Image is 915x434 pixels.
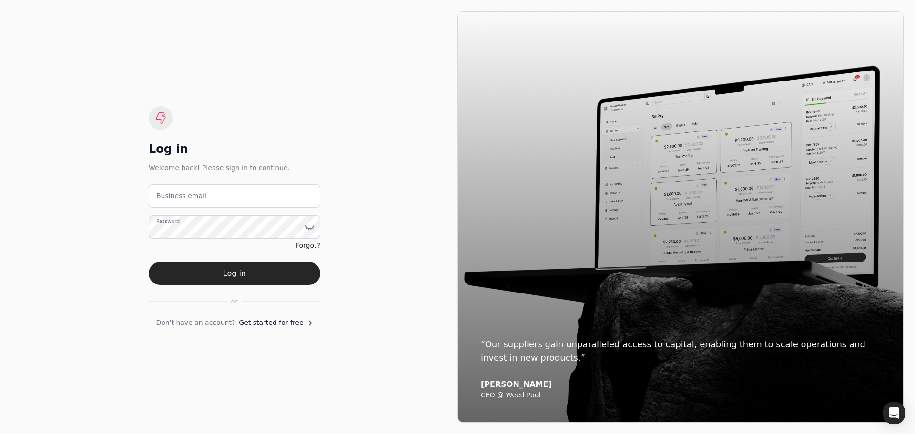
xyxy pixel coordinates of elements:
[481,338,880,364] div: “Our suppliers gain unparalleled access to capital, enabling them to scale operations and invest ...
[156,218,180,225] label: Password
[156,191,206,201] label: Business email
[231,296,238,306] span: or
[295,241,320,251] a: Forgot?
[149,262,320,285] button: Log in
[149,162,320,173] div: Welcome back! Please sign in to continue.
[883,402,905,424] div: Open Intercom Messenger
[481,391,880,400] div: CEO @ Weed Pool
[239,318,313,328] a: Get started for free
[156,318,235,328] span: Don't have an account?
[239,318,303,328] span: Get started for free
[481,380,880,389] div: [PERSON_NAME]
[149,141,320,157] div: Log in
